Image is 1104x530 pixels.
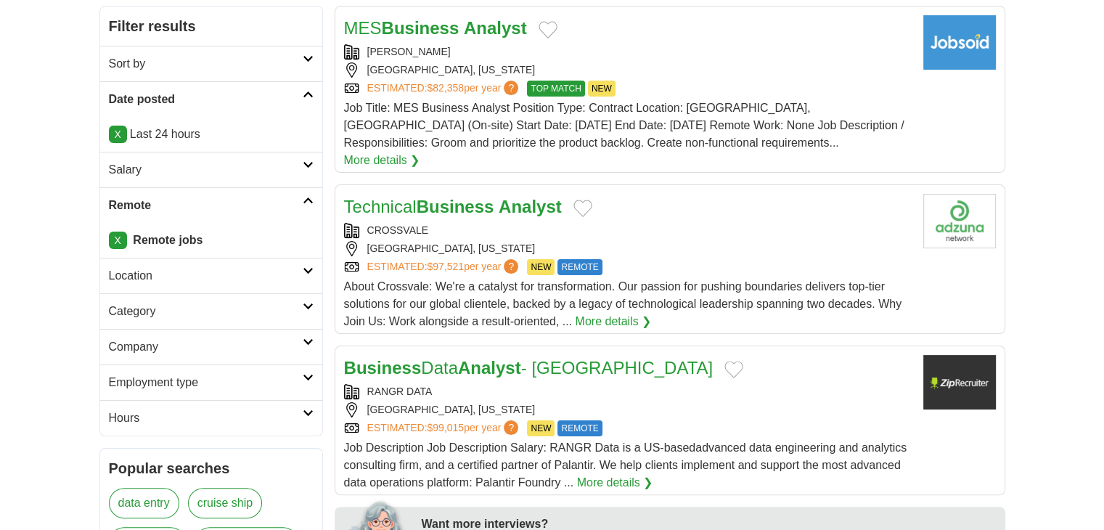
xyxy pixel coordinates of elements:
[100,364,322,400] a: Employment type
[557,259,602,275] span: REMOTE
[557,420,602,436] span: REMOTE
[109,303,303,320] h2: Category
[577,474,653,492] a: More details ❯
[504,259,518,274] span: ?
[344,223,912,238] div: CROSSVALE
[344,62,912,78] div: [GEOGRAPHIC_DATA], [US_STATE]
[923,355,996,409] img: Company logo
[109,232,127,249] a: X
[504,420,518,435] span: ?
[109,267,303,285] h2: Location
[109,126,314,143] p: Last 24 hours
[100,46,322,81] a: Sort by
[344,441,907,489] span: Job Description Job Description Salary: RANGR Data is a US-basedadvanced data engineering and ana...
[100,7,322,46] h2: Filter results
[539,21,557,38] button: Add to favorite jobs
[100,400,322,436] a: Hours
[724,361,743,378] button: Add to favorite jobs
[344,402,912,417] div: [GEOGRAPHIC_DATA], [US_STATE]
[382,18,459,38] strong: Business
[417,197,494,216] strong: Business
[499,197,562,216] strong: Analyst
[109,457,314,479] h2: Popular searches
[344,18,527,38] a: MESBusiness Analyst
[109,338,303,356] h2: Company
[344,384,912,399] div: RANGR DATA
[527,259,555,275] span: NEW
[427,422,464,433] span: $99,015
[344,280,901,327] span: About Crossvale: We're a catalyst for transformation. Our passion for pushing boundaries delivers...
[109,197,303,214] h2: Remote
[109,409,303,427] h2: Hours
[109,488,179,518] a: data entry
[504,81,518,95] span: ?
[923,194,996,248] img: Company logo
[588,81,616,97] span: NEW
[344,102,904,149] span: Job Title: MES Business Analyst Position Type: Contract Location: [GEOGRAPHIC_DATA], [GEOGRAPHIC_...
[109,161,303,179] h2: Salary
[109,55,303,73] h2: Sort by
[100,293,322,329] a: Category
[923,15,996,70] img: Company logo
[100,152,322,187] a: Salary
[100,258,322,293] a: Location
[133,234,203,246] strong: Remote jobs
[573,200,592,217] button: Add to favorite jobs
[575,313,651,330] a: More details ❯
[344,152,420,169] a: More details ❯
[109,91,303,108] h2: Date posted
[344,44,912,60] div: [PERSON_NAME]
[100,187,322,223] a: Remote
[464,18,527,38] strong: Analyst
[188,488,262,518] a: cruise ship
[109,374,303,391] h2: Employment type
[100,81,322,117] a: Date posted
[427,261,464,272] span: $97,521
[458,358,521,378] strong: Analyst
[367,81,522,97] a: ESTIMATED:$82,358per year?
[100,329,322,364] a: Company
[367,420,522,436] a: ESTIMATED:$99,015per year?
[344,358,713,378] a: BusinessDataAnalyst- [GEOGRAPHIC_DATA]
[344,197,562,216] a: TechnicalBusiness Analyst
[527,81,584,97] span: TOP MATCH
[527,420,555,436] span: NEW
[344,241,912,256] div: [GEOGRAPHIC_DATA], [US_STATE]
[109,126,127,143] a: X
[427,82,464,94] span: $82,358
[344,358,422,378] strong: Business
[367,259,522,275] a: ESTIMATED:$97,521per year?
